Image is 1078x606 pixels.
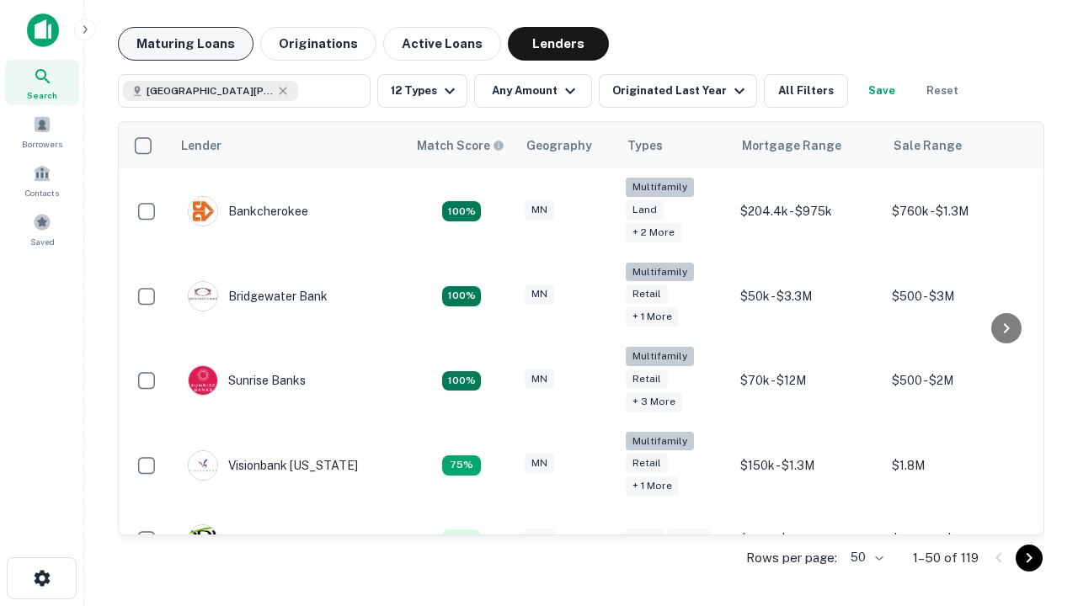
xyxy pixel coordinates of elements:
td: $500 - $3M [883,254,1035,339]
button: Originations [260,27,376,61]
span: Borrowers [22,137,62,151]
span: Search [27,88,57,102]
span: Contacts [25,186,59,199]
a: Borrowers [5,109,79,154]
div: Matching Properties: 31, hasApolloMatch: undefined [442,371,481,391]
div: MN [525,369,554,389]
div: Sale Range [894,136,962,156]
th: Sale Range [883,122,1035,169]
img: picture [189,366,217,395]
div: + 3 more [626,392,682,412]
div: Visionbank [US_STATE] [188,450,358,481]
button: Maturing Loans [118,27,253,61]
td: $204.4k - $975k [732,169,883,254]
div: Geography [526,136,592,156]
div: [GEOGRAPHIC_DATA] [188,524,353,555]
p: Rows per page: [746,548,837,568]
td: $500 - $2M [883,338,1035,423]
div: + 1 more [626,476,679,496]
th: Types [617,122,732,169]
div: MN [525,529,554,548]
div: + 1 more [626,307,679,327]
td: $50k - $3.3M [732,254,883,339]
img: picture [189,525,217,554]
button: Originated Last Year [599,74,757,108]
div: Bridgewater Bank [188,281,328,311]
button: All Filters [764,74,848,108]
div: Retail [626,454,668,473]
div: Types [627,136,663,156]
img: capitalize-icon.png [27,13,59,47]
button: Save your search to get updates of matches that match your search criteria. [855,74,909,108]
div: MN [525,454,554,473]
th: Capitalize uses an advanced AI algorithm to match your search with the best lender. The match sco... [407,122,516,169]
div: Land [626,200,664,220]
div: Capitalize uses an advanced AI algorithm to match your search with the best lender. The match sco... [417,136,504,155]
button: Lenders [508,27,609,61]
div: Lender [181,136,221,156]
h6: Match Score [417,136,501,155]
div: Bankcherokee [188,196,308,226]
div: MN [525,200,554,220]
td: $150k - $1.3M [732,423,883,508]
div: Multifamily [626,432,694,451]
span: Saved [30,235,55,248]
div: Retail [626,284,668,304]
div: Matching Properties: 13, hasApolloMatch: undefined [442,455,481,476]
button: 12 Types [377,74,467,108]
div: Matching Properties: 22, hasApolloMatch: undefined [442,286,481,306]
td: $3.1M - $16.1M [732,508,883,571]
div: Matching Properties: 10, hasApolloMatch: undefined [442,529,481,550]
div: Sunrise Banks [188,365,306,396]
div: Matching Properties: 18, hasApolloMatch: undefined [442,201,481,221]
button: Active Loans [383,27,501,61]
div: Land [626,529,664,548]
div: Retail [626,369,668,389]
th: Geography [516,122,617,169]
p: 1–50 of 119 [913,548,979,568]
img: picture [189,197,217,226]
button: Any Amount [474,74,592,108]
a: Contacts [5,157,79,203]
img: picture [189,282,217,311]
a: Search [5,60,79,105]
div: Originated Last Year [612,81,750,101]
div: Mortgage Range [742,136,841,156]
td: $394.7k - $3.6M [883,508,1035,571]
div: Multifamily [626,178,694,197]
div: 50 [844,545,886,570]
div: Retail [667,529,709,548]
div: Multifamily [626,347,694,366]
iframe: Chat Widget [994,417,1078,498]
td: $1.8M [883,423,1035,508]
th: Lender [171,122,407,169]
div: Multifamily [626,263,694,282]
td: $760k - $1.3M [883,169,1035,254]
td: $70k - $12M [732,338,883,423]
div: MN [525,284,554,304]
div: + 2 more [626,223,681,242]
button: Reset [915,74,969,108]
th: Mortgage Range [732,122,883,169]
span: [GEOGRAPHIC_DATA][PERSON_NAME], [GEOGRAPHIC_DATA], [GEOGRAPHIC_DATA] [147,83,273,98]
a: Saved [5,206,79,252]
button: Go to next page [1016,545,1043,571]
img: picture [189,451,217,480]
